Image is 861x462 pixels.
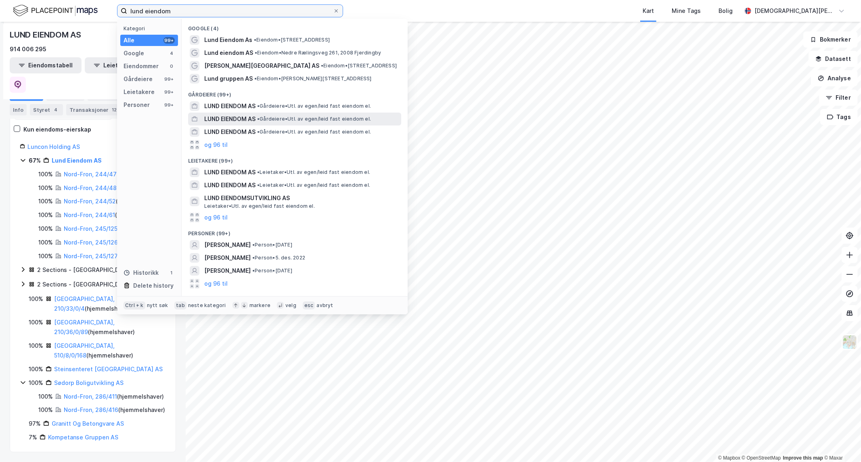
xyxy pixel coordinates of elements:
div: 100% [29,378,43,388]
iframe: Chat Widget [821,423,861,462]
div: ( hjemmelshaver ) [64,210,162,220]
div: 4 [52,106,60,114]
div: 100% [29,294,43,304]
div: avbryt [316,302,333,309]
div: 100% [38,238,53,247]
span: Leietaker • Utl. av egen/leid fast eiendom el. [204,203,315,209]
a: Granitt Og Betongvare AS [52,420,124,427]
div: Historikk (1) [182,290,408,305]
span: • [257,169,260,175]
span: Person • [DATE] [252,268,292,274]
a: Improve this map [783,455,823,461]
span: Leietaker • Utl. av egen/leid fast eiendom el. [257,182,370,188]
div: Ctrl + k [124,301,145,309]
span: Gårdeiere • Utl. av egen/leid fast eiendom el. [257,103,371,109]
div: ( hjemmelshaver ) [64,238,165,247]
div: Kart [643,6,654,16]
span: LUND EIENDOM AS [204,180,256,190]
span: Leietaker • Utl. av egen/leid fast eiendom el. [257,169,370,176]
div: 100% [38,183,53,193]
div: Delete history [133,281,174,291]
div: [DEMOGRAPHIC_DATA][PERSON_NAME] [754,6,835,16]
span: Gårdeiere • Utl. av egen/leid fast eiendom el. [257,129,371,135]
a: Nord-Fron, 244/52 [64,198,116,205]
span: • [252,268,255,274]
span: • [257,116,260,122]
a: Nord-Fron, 245/126 [64,239,118,246]
a: Kompetanse Gruppen AS [48,434,118,441]
div: Alle [124,36,134,45]
div: 12 [110,106,118,114]
div: Personer (99+) [182,224,408,238]
img: Z [842,334,857,350]
span: Eiendom • [PERSON_NAME][STREET_ADDRESS] [254,75,372,82]
div: Personer [124,100,150,110]
div: ( hjemmelshaver ) [54,294,166,314]
div: Google (4) [182,19,408,33]
div: velg [285,302,296,309]
span: • [257,103,260,109]
div: Styret [30,104,63,115]
span: Eiendom • [STREET_ADDRESS] [321,63,397,69]
div: ( hjemmelshaver ) [64,197,163,206]
button: Leietakertabell [85,57,157,73]
div: ( hjemmelshaver ) [64,183,163,193]
span: • [252,242,255,248]
span: LUND EIENDOM AS [204,114,256,124]
div: 97% [29,419,41,429]
div: Historikk [124,268,159,278]
div: 100% [38,405,53,415]
button: og 96 til [204,140,228,150]
span: • [257,182,260,188]
div: 100% [29,318,43,327]
span: [PERSON_NAME][GEOGRAPHIC_DATA] AS [204,61,319,71]
div: 7% [29,433,37,442]
a: Nord-Fron, 244/48 [64,184,117,191]
button: Analyse [811,70,858,86]
div: 100% [38,197,53,206]
div: ( hjemmelshaver ) [64,405,165,415]
span: Lund gruppen AS [204,74,253,84]
div: 0 [168,63,175,69]
div: 914 006 295 [10,44,46,54]
a: Nord-Fron, 244/61 [64,211,115,218]
div: 100% [38,251,53,261]
div: 2 Sections - [GEOGRAPHIC_DATA], 510/16 [37,280,153,289]
img: logo.f888ab2527a4732fd821a326f86c7f29.svg [13,4,98,18]
span: Person • [DATE] [252,242,292,248]
div: 99+ [163,102,175,108]
span: LUND EIENDOM AS [204,167,256,177]
div: Bolig [719,6,733,16]
div: Leietakere (99+) [182,151,408,166]
div: 99+ [163,89,175,95]
span: LUND EIENDOMSUTVIKLING AS [204,193,398,203]
span: • [254,37,256,43]
a: Nord-Fron, 244/47 [64,171,117,178]
span: Eiendom • Nedre Rælingsveg 261, 2008 Fjerdingby [255,50,381,56]
div: 2 Sections - [GEOGRAPHIC_DATA], 210/50 [37,265,154,275]
a: Mapbox [718,455,740,461]
div: Eiendommer [124,61,159,71]
a: [GEOGRAPHIC_DATA], 210/36/0/89 [54,319,115,335]
div: Google [124,48,144,58]
input: Søk på adresse, matrikkel, gårdeiere, leietakere eller personer [127,5,333,17]
div: Mine Tags [672,6,701,16]
div: 100% [29,364,43,374]
button: Datasett [809,51,858,67]
div: Info [10,104,27,115]
button: og 96 til [204,213,228,222]
div: 4 [168,50,175,56]
span: [PERSON_NAME] [204,266,251,276]
span: • [321,63,323,69]
div: ( hjemmelshaver ) [64,392,164,401]
span: Lund Eiendom As [204,35,252,45]
div: ( hjemmelshaver ) [64,224,164,234]
div: Transaksjoner [66,104,122,115]
div: Leietakere [124,87,155,97]
div: Kategori [124,25,178,31]
div: neste kategori [188,302,226,309]
div: 100% [38,224,53,234]
div: 100% [38,392,53,401]
span: LUND EIENDOM AS [204,101,256,111]
div: 100% [38,169,53,179]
